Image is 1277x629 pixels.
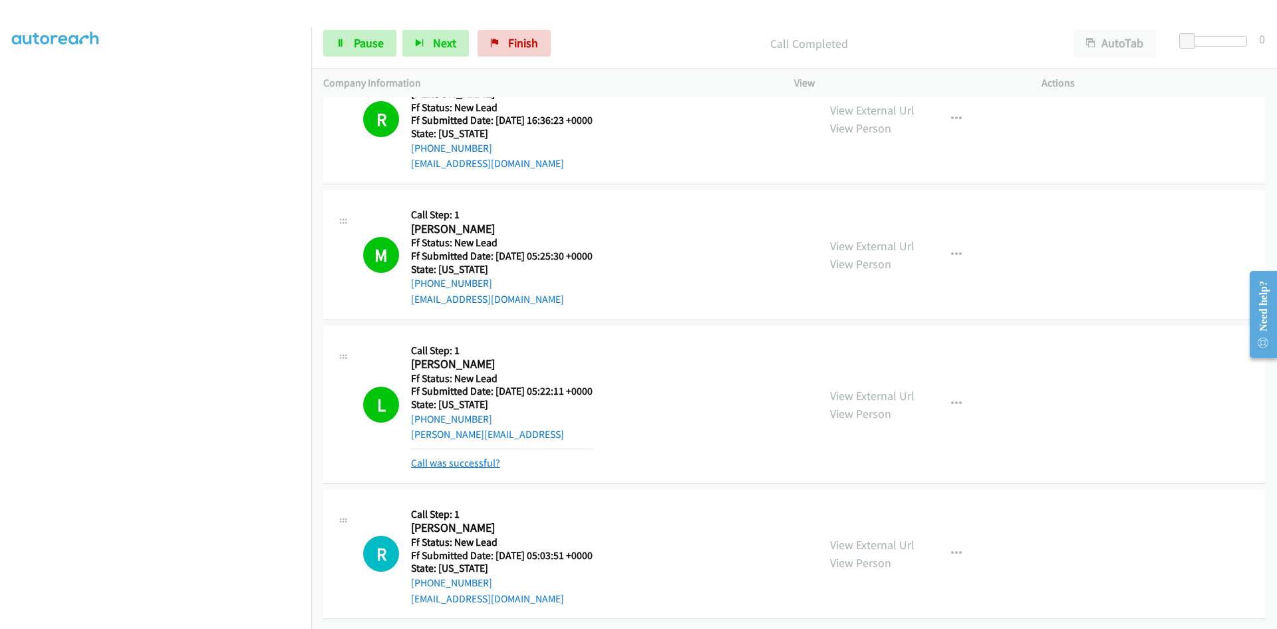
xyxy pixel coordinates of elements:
a: View Person [830,406,891,421]
h1: R [363,536,399,572]
p: Company Information [323,75,770,91]
span: Pause [354,35,384,51]
h5: Ff Status: New Lead [411,236,593,250]
a: [PHONE_NUMBER] [411,576,492,589]
h5: Call Step: 1 [411,344,593,357]
h5: Ff Submitted Date: [DATE] 05:22:11 +0000 [411,385,593,398]
h5: Ff Status: New Lead [411,536,593,549]
div: The call is yet to be attempted [363,536,399,572]
p: Actions [1042,75,1265,91]
h2: [PERSON_NAME] [411,222,593,237]
span: Next [433,35,456,51]
h2: [PERSON_NAME] [411,357,593,372]
a: View External Url [830,238,915,254]
a: [PHONE_NUMBER] [411,142,492,154]
h5: State: [US_STATE] [411,562,593,575]
a: View External Url [830,388,915,403]
a: [EMAIL_ADDRESS][DOMAIN_NAME] [411,592,564,605]
h1: L [363,387,399,423]
h5: Ff Submitted Date: [DATE] 05:03:51 +0000 [411,549,593,562]
a: [PERSON_NAME][EMAIL_ADDRESS] [411,428,564,441]
a: Finish [478,30,551,57]
h5: State: [US_STATE] [411,263,593,276]
button: Next [402,30,469,57]
h5: State: [US_STATE] [411,127,593,140]
h5: Ff Status: New Lead [411,101,593,114]
div: Delay between calls (in seconds) [1186,36,1247,47]
a: View External Url [830,103,915,118]
button: AutoTab [1073,30,1156,57]
a: View External Url [830,537,915,552]
iframe: Resource Center [1238,262,1277,367]
a: View Person [830,256,891,272]
h5: Call Step: 1 [411,508,593,521]
h5: Ff Submitted Date: [DATE] 05:25:30 +0000 [411,250,593,263]
a: [EMAIL_ADDRESS][DOMAIN_NAME] [411,157,564,170]
a: [PHONE_NUMBER] [411,277,492,290]
div: 0 [1259,30,1265,48]
span: Finish [508,35,538,51]
h2: [PERSON_NAME] [411,521,593,536]
h1: R [363,101,399,137]
a: Call was successful? [411,457,500,469]
p: View [794,75,1018,91]
h5: State: [US_STATE] [411,398,593,411]
h5: Call Step: 1 [411,208,593,222]
a: [PHONE_NUMBER] [411,413,492,425]
a: View Person [830,120,891,136]
a: Pause [323,30,396,57]
h5: Ff Status: New Lead [411,372,593,385]
h1: M [363,237,399,273]
a: View Person [830,555,891,570]
a: [EMAIL_ADDRESS][DOMAIN_NAME] [411,293,564,306]
h5: Ff Submitted Date: [DATE] 16:36:23 +0000 [411,114,593,127]
p: Call Completed [569,35,1050,53]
